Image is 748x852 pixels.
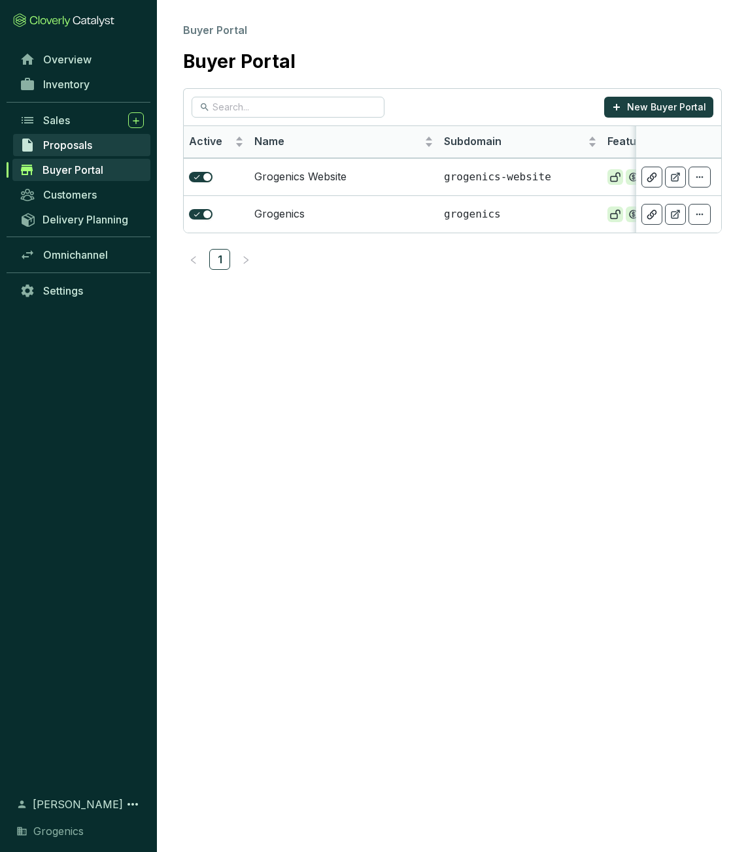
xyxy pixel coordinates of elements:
[183,249,204,270] button: left
[13,208,150,230] a: Delivery Planning
[13,109,150,131] a: Sales
[13,48,150,71] a: Overview
[604,97,713,118] button: New Buyer Portal
[33,823,84,839] span: Grogenics
[43,114,70,127] span: Sales
[33,796,123,812] span: [PERSON_NAME]
[254,135,422,149] span: Name
[439,126,602,158] th: Subdomain
[12,159,150,181] a: Buyer Portal
[184,126,249,158] th: Active
[235,249,256,270] li: Next Page
[183,249,204,270] li: Previous Page
[444,207,597,221] p: grogenics
[627,101,706,114] p: New Buyer Portal
[210,250,229,269] a: 1
[183,24,247,37] span: Buyer Portal
[13,134,150,156] a: Proposals
[43,188,97,201] span: Customers
[444,135,585,149] span: Subdomain
[42,163,103,176] span: Buyer Portal
[42,213,128,226] span: Delivery Planning
[212,100,365,114] input: Search...
[13,184,150,206] a: Customers
[189,255,198,265] span: left
[43,78,90,91] span: Inventory
[249,195,439,233] td: Grogenics
[183,51,296,73] h1: Buyer Portal
[43,248,108,261] span: Omnichannel
[43,284,83,297] span: Settings
[43,53,92,66] span: Overview
[249,158,439,195] td: Grogenics Website
[241,255,250,265] span: right
[189,135,232,149] span: Active
[43,139,92,152] span: Proposals
[13,73,150,95] a: Inventory
[235,249,256,270] button: right
[13,280,150,302] a: Settings
[602,126,700,158] th: Features
[209,249,230,270] li: 1
[444,170,597,184] p: grogenics-website
[249,126,439,158] th: Name
[13,244,150,266] a: Omnichannel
